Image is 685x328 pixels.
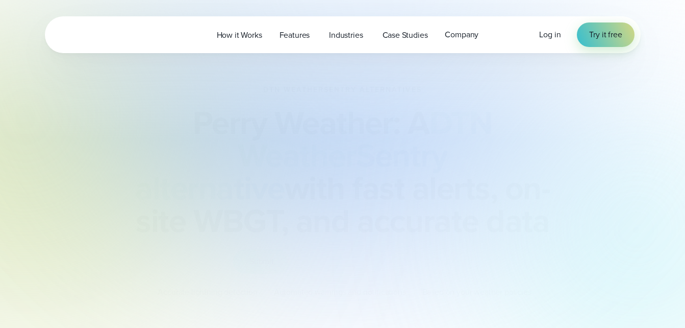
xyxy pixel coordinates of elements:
[539,29,561,41] a: Log in
[208,25,271,45] a: How it Works
[539,29,561,40] span: Log in
[589,29,622,41] span: Try it free
[383,29,428,41] span: Case Studies
[374,25,437,45] a: Case Studies
[329,29,363,41] span: Industries
[280,29,310,41] span: Features
[217,29,262,41] span: How it Works
[445,29,478,41] span: Company
[577,22,634,47] a: Try it free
